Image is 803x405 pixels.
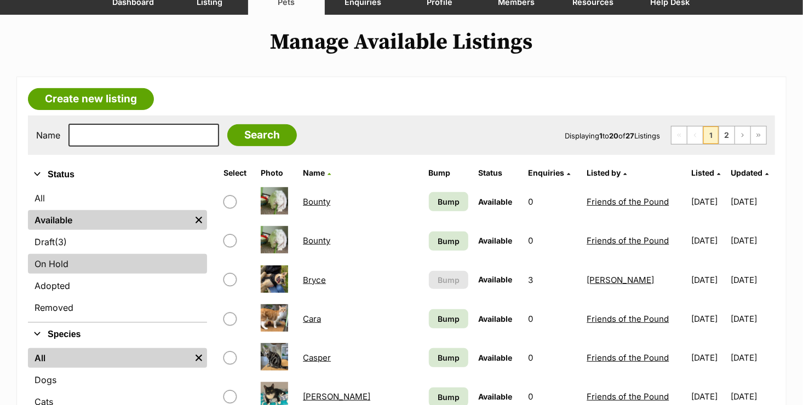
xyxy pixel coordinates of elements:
[672,126,687,144] span: First page
[303,235,330,246] a: Bounty
[731,300,774,338] td: [DATE]
[609,131,618,140] strong: 20
[731,168,769,177] a: Updated
[429,232,469,251] a: Bump
[191,348,207,368] a: Remove filter
[303,391,370,402] a: [PERSON_NAME]
[524,339,582,377] td: 0
[55,235,67,248] span: (3)
[474,164,523,182] th: Status
[28,186,207,322] div: Status
[28,327,207,342] button: Species
[303,196,330,207] a: Bounty
[429,271,469,289] button: Bump
[28,167,207,182] button: Status
[28,210,191,230] a: Available
[36,130,60,140] label: Name
[28,348,191,368] a: All
[28,232,207,252] a: Draft
[28,298,207,317] a: Removed
[438,196,460,207] span: Bump
[565,131,660,140] span: Displaying to of Listings
[524,183,582,221] td: 0
[587,196,669,207] a: Friends of the Pound
[735,126,750,144] a: Next page
[524,222,582,259] td: 0
[28,370,207,390] a: Dogs
[303,314,321,324] a: Cara
[303,352,331,363] a: Casper
[587,314,669,324] a: Friends of the Pound
[303,275,326,285] a: Bryce
[587,391,669,402] a: Friends of the Pound
[425,164,473,182] th: Bump
[587,168,621,177] span: Listed by
[438,391,460,403] span: Bump
[429,309,469,328] a: Bump
[524,261,582,299] td: 3
[191,210,207,230] a: Remove filter
[719,126,735,144] a: Page 2
[219,164,255,182] th: Select
[687,300,730,338] td: [DATE]
[478,314,512,323] span: Available
[478,353,512,362] span: Available
[731,168,763,177] span: Updated
[587,352,669,363] a: Friends of the Pound
[687,222,730,259] td: [DATE]
[691,168,720,177] a: Listed
[429,192,469,211] a: Bump
[731,261,774,299] td: [DATE]
[703,126,719,144] span: Page 1
[587,168,627,177] a: Listed by
[528,168,564,177] span: translation missing: en.admin.listings.index.attributes.enquiries
[28,88,154,110] a: Create new listing
[438,313,460,325] span: Bump
[731,339,774,377] td: [DATE]
[438,274,460,286] span: Bump
[687,126,703,144] span: Previous page
[478,236,512,245] span: Available
[28,254,207,274] a: On Hold
[691,168,714,177] span: Listed
[731,222,774,259] td: [DATE]
[528,168,570,177] a: Enquiries
[524,300,582,338] td: 0
[731,183,774,221] td: [DATE]
[626,131,634,140] strong: 27
[687,183,730,221] td: [DATE]
[599,131,603,140] strong: 1
[256,164,297,182] th: Photo
[28,188,207,208] a: All
[478,197,512,206] span: Available
[478,392,512,401] span: Available
[587,275,655,285] a: [PERSON_NAME]
[587,235,669,246] a: Friends of the Pound
[687,261,730,299] td: [DATE]
[438,352,460,363] span: Bump
[28,276,207,296] a: Adopted
[438,235,460,247] span: Bump
[671,126,767,144] nav: Pagination
[751,126,766,144] a: Last page
[303,168,325,177] span: Name
[227,124,297,146] input: Search
[429,348,469,367] a: Bump
[478,275,512,284] span: Available
[303,168,331,177] a: Name
[687,339,730,377] td: [DATE]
